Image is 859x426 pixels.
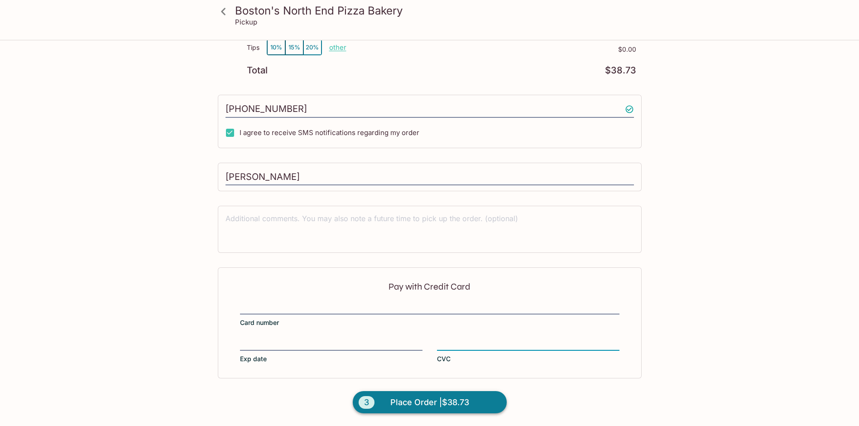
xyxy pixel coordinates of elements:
[247,44,259,51] p: Tips
[285,40,303,55] button: 15%
[240,282,619,291] p: Pay with Credit Card
[235,4,640,18] h3: Boston's North End Pizza Bakery
[240,128,419,137] span: I agree to receive SMS notifications regarding my order
[329,43,346,52] button: other
[240,354,267,363] span: Exp date
[390,395,469,410] span: Place Order | $38.73
[359,396,374,409] span: 3
[240,303,619,313] iframe: Secure card number input frame
[605,66,636,75] p: $38.73
[437,339,619,349] iframe: Secure CVC input frame
[247,66,268,75] p: Total
[346,46,636,53] p: $0.00
[240,318,279,327] span: Card number
[226,169,634,186] input: Enter first and last name
[235,18,257,26] p: Pickup
[437,354,451,363] span: CVC
[240,339,422,349] iframe: Secure expiration date input frame
[303,40,322,55] button: 20%
[353,391,507,414] button: 3Place Order |$38.73
[267,40,285,55] button: 10%
[226,101,634,118] input: Enter phone number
